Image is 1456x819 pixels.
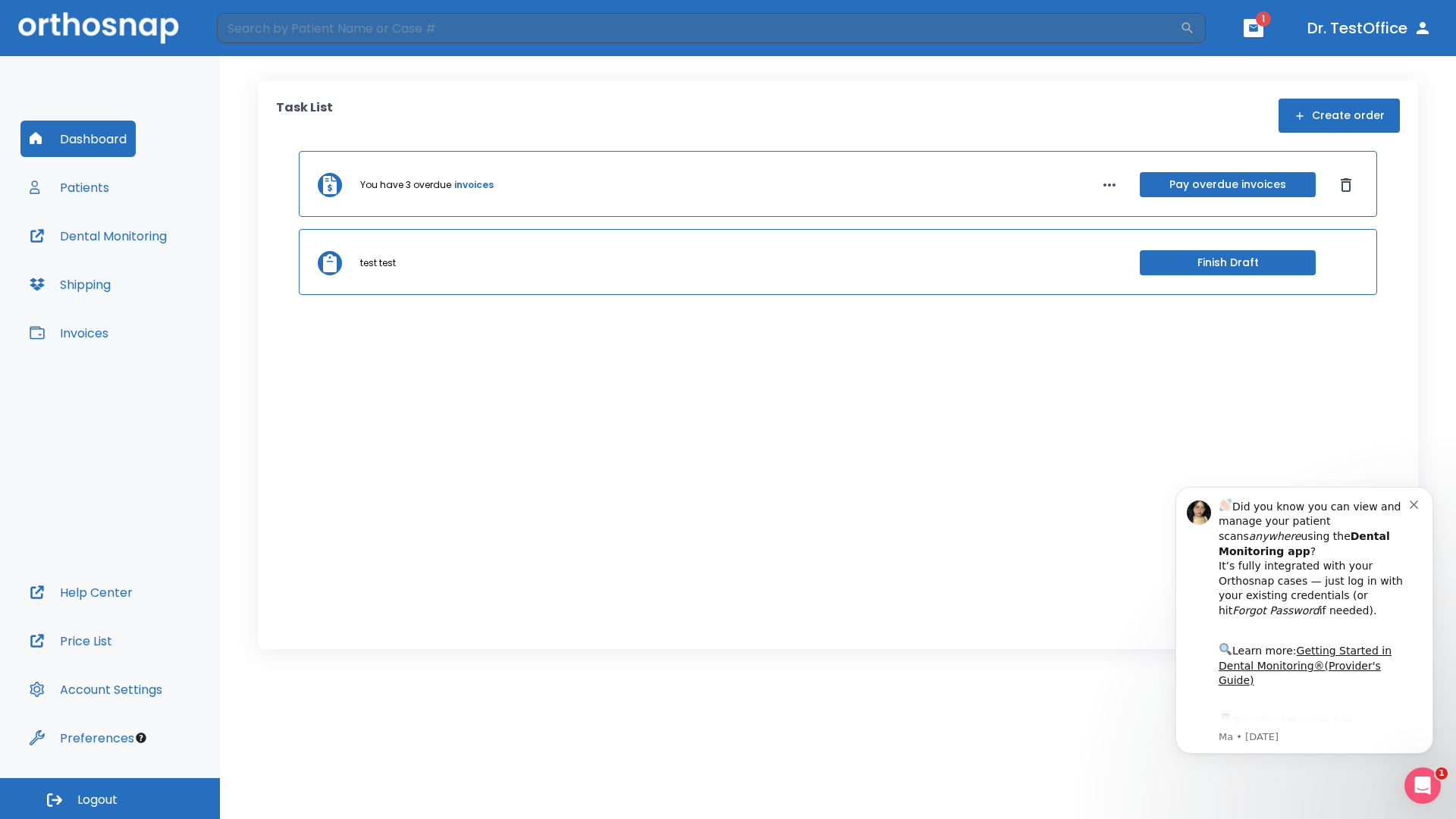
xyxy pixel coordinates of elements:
[20,720,143,756] button: Preferences
[66,247,257,325] div: Download the app: | ​ Let us know if you need help getting started!
[20,169,118,206] button: Patients
[360,178,451,192] p: You have 3 overdue
[134,731,148,745] div: Tooltip anchor
[20,574,142,610] button: Help Center
[1140,172,1316,197] button: Pay overdue invoices
[257,33,269,45] button: Dismiss notification
[77,792,118,808] span: Logout
[1140,250,1316,275] button: Finish Draft
[1334,173,1358,197] button: Dismiss
[1153,464,1456,778] iframe: Intercom notifications message
[20,671,171,708] button: Account Settings
[1256,11,1271,27] span: 1
[66,251,201,278] a: App Store
[1301,14,1438,42] button: Dr. TestOffice
[20,315,118,351] button: Invoices
[20,266,120,303] button: Shipping
[217,13,1180,43] input: Search by Patient Name or Case #
[20,218,176,254] button: Dental Monitoring
[18,12,179,43] img: Orthosnap
[1404,767,1441,804] iframe: Intercom live chat
[1279,99,1400,133] button: Create order
[20,623,121,659] button: Price List
[454,178,494,192] a: invoices
[66,266,257,280] p: Message from Ma, sent 2w ago
[20,121,136,157] button: Dashboard
[1436,767,1448,780] span: 1
[360,256,396,270] p: test test
[276,99,333,133] p: Task List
